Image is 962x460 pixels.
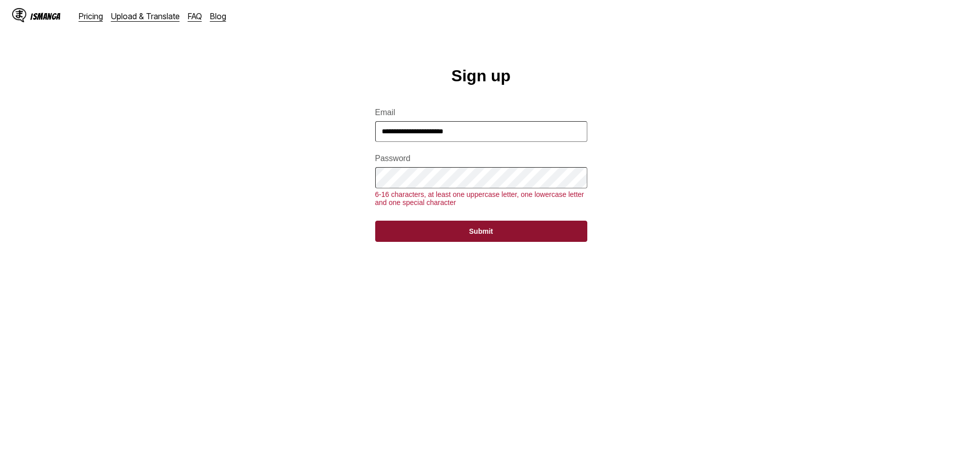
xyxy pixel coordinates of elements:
h1: Sign up [451,67,511,85]
a: Upload & Translate [111,11,180,21]
div: 6-16 characters, at least one uppercase letter, one lowercase letter and one special character [375,190,587,207]
a: FAQ [188,11,202,21]
a: Blog [210,11,226,21]
label: Password [375,154,587,163]
img: IsManga Logo [12,8,26,22]
label: Email [375,108,587,117]
a: Pricing [79,11,103,21]
a: IsManga LogoIsManga [12,8,79,24]
div: IsManga [30,12,61,21]
button: Submit [375,221,587,242]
